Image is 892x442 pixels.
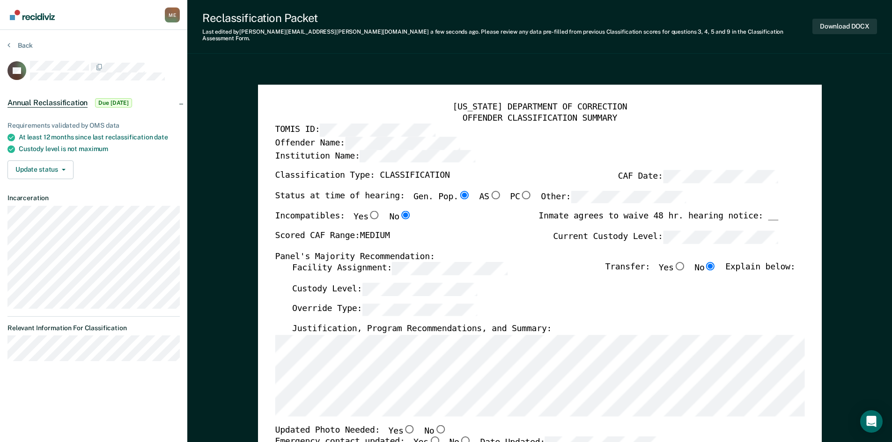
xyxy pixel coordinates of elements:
[694,262,717,275] label: No
[7,194,180,202] dt: Incarceration
[292,303,477,316] label: Override Type:
[275,113,804,124] div: OFFENDER CLASSIFICATION SUMMARY
[292,324,551,335] label: Justification, Program Recommendations, and Summary:
[7,41,33,50] button: Back
[663,170,778,183] input: CAF Date:
[275,170,450,183] label: Classification Type: CLASSIFICATION
[165,7,180,22] button: Profile dropdown button
[275,190,686,211] div: Status at time of hearing:
[362,303,477,316] input: Override Type:
[392,262,507,275] input: Facility Assignment:
[19,133,180,141] div: At least 12 months since last reclassification
[434,425,446,433] input: No
[275,251,778,262] div: Panel's Majority Recommendation:
[292,283,477,296] label: Custody Level:
[553,231,778,244] label: Current Custody Level:
[605,262,795,283] div: Transfer: Explain below:
[430,29,479,35] span: a few seconds ago
[79,145,108,152] span: maximum
[424,425,447,437] label: No
[7,122,180,130] div: Requirements validated by OMS data
[704,262,716,270] input: No
[320,123,435,137] input: TOMIS ID:
[458,190,470,199] input: Gen. Pop.
[275,425,446,437] div: Updated Photo Needed:
[275,211,412,231] div: Incompatibles:
[19,145,180,153] div: Custody level is not
[275,137,460,150] label: Offender Name:
[275,150,475,163] label: Institution Name:
[165,7,180,22] div: M E
[362,283,477,296] input: Custody Level:
[353,211,380,223] label: Yes
[399,211,411,219] input: No
[479,190,501,203] label: AS
[413,190,470,203] label: Gen. Pop.
[538,211,778,231] div: Inmate agrees to waive 48 hr. hearing notice: __
[389,211,412,223] label: No
[812,19,877,34] button: Download DOCX
[360,150,475,163] input: Institution Name:
[368,211,380,219] input: Yes
[571,190,686,203] input: Other:
[292,262,507,275] label: Facility Assignment:
[275,231,390,244] label: Scored CAF Range: MEDIUM
[673,262,686,270] input: Yes
[275,101,804,113] div: [US_STATE] DEPARTMENT OF CORRECTION
[275,123,435,137] label: TOMIS ID:
[202,11,812,25] div: Reclassification Packet
[520,190,532,199] input: PC
[541,190,686,203] label: Other:
[489,190,501,199] input: AS
[202,29,812,42] div: Last edited by [PERSON_NAME][EMAIL_ADDRESS][PERSON_NAME][DOMAIN_NAME] . Please review any data pr...
[7,98,88,108] span: Annual Reclassification
[618,170,778,183] label: CAF Date:
[95,98,132,108] span: Due [DATE]
[510,190,532,203] label: PC
[403,425,415,433] input: Yes
[154,133,168,141] span: date
[860,410,883,433] div: Open Intercom Messenger
[7,160,74,179] button: Update status
[10,10,55,20] img: Recidiviz
[663,231,778,244] input: Current Custody Level:
[388,425,415,437] label: Yes
[345,137,460,150] input: Offender Name:
[7,324,180,332] dt: Relevant Information For Classification
[658,262,686,275] label: Yes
